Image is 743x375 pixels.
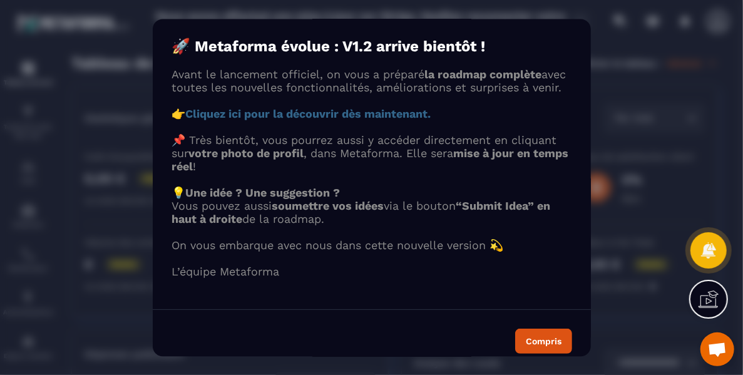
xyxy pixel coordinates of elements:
[526,337,561,346] div: Compris
[172,265,572,278] p: L’équipe Metaforma
[172,107,572,120] p: 👉
[515,329,572,354] button: Compris
[424,68,541,81] strong: la roadmap complète
[172,133,572,173] p: 📌 Très bientôt, vous pourrez aussi y accéder directement en cliquant sur , dans Metaforma. Elle s...
[172,186,572,199] p: 💡
[172,239,572,252] p: On vous embarque avec nous dans cette nouvelle version 💫
[172,199,572,225] p: Vous pouvez aussi via le bouton de la roadmap.
[172,146,568,173] strong: mise à jour en temps réel
[272,199,384,212] strong: soumettre vos idées
[700,332,734,366] div: Ouvrir le chat
[172,199,550,225] strong: “Submit Idea” en haut à droite
[185,186,340,199] strong: Une idée ? Une suggestion ?
[172,68,572,94] p: Avant le lancement officiel, on vous a préparé avec toutes les nouvelles fonctionnalités, amélior...
[188,146,304,160] strong: votre photo de profil
[172,38,572,55] h4: 🚀 Metaforma évolue : V1.2 arrive bientôt !
[185,107,431,120] a: Cliquez ici pour la découvrir dès maintenant.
